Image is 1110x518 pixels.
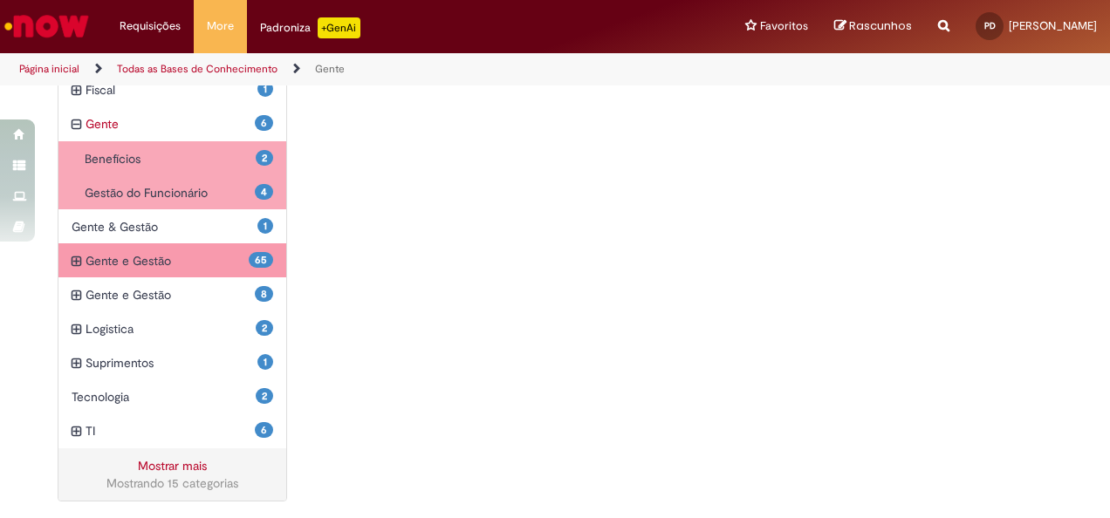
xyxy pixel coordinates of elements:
[72,218,257,235] span: Gente & Gestão
[834,18,912,35] a: Rascunhos
[72,354,81,373] i: expandir categoria Suprimentos
[256,150,273,166] span: 2
[72,286,81,305] i: expandir categoria Gente e Gestão
[58,379,286,414] div: 2 Tecnologia
[318,17,360,38] p: +GenAi
[315,62,345,76] a: Gente
[249,252,273,268] span: 65
[58,311,286,346] div: expandir categoria Logistica 2 Logistica
[86,354,257,371] span: Suprimentos
[138,458,207,474] a: Mostrar mais
[257,218,273,234] span: 1
[72,141,286,176] div: 2 Benefícios
[255,422,273,438] span: 6
[58,72,286,107] div: expandir categoria Fiscal 1 Fiscal
[58,141,286,210] ul: Gente subcategorias
[255,115,273,131] span: 6
[85,150,256,167] span: Benefícios
[72,115,81,134] i: recolher categoria Gente
[86,115,255,133] span: Gente
[86,286,255,303] span: Gente e Gestão
[849,17,912,34] span: Rascunhos
[72,320,81,339] i: expandir categoria Logistica
[120,17,181,35] span: Requisições
[255,184,273,200] span: 4
[19,62,79,76] a: Página inicial
[260,17,360,38] div: Padroniza
[984,20,996,31] span: PD
[256,388,273,404] span: 2
[760,17,808,35] span: Favoritos
[207,17,234,35] span: More
[72,81,81,100] i: expandir categoria Fiscal
[1009,18,1097,33] span: [PERSON_NAME]
[86,320,256,337] span: Logistica
[86,81,257,99] span: Fiscal
[72,474,273,492] div: Mostrando 15 categorias
[257,354,273,370] span: 1
[58,345,286,380] div: expandir categoria Suprimentos 1 Suprimentos
[86,252,249,269] span: Gente e Gestão
[58,106,286,141] div: recolher categoria Gente 6 Gente
[257,81,273,97] span: 1
[117,62,277,76] a: Todas as Bases de Conhecimento
[72,388,256,406] span: Tecnologia
[86,422,255,440] span: TI
[72,422,81,441] i: expandir categoria TI
[58,277,286,312] div: expandir categoria Gente e Gestão 8 Gente e Gestão
[13,53,727,85] ul: Trilhas de página
[58,209,286,244] div: 1 Gente & Gestão
[85,184,255,201] span: Gestão do Funcionário
[58,243,286,278] div: expandir categoria Gente e Gestão 65 Gente e Gestão
[58,413,286,448] div: expandir categoria TI 6 TI
[256,320,273,336] span: 2
[72,252,81,271] i: expandir categoria Gente e Gestão
[72,175,286,210] div: 4 Gestão do Funcionário
[2,9,92,44] img: ServiceNow
[255,286,273,302] span: 8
